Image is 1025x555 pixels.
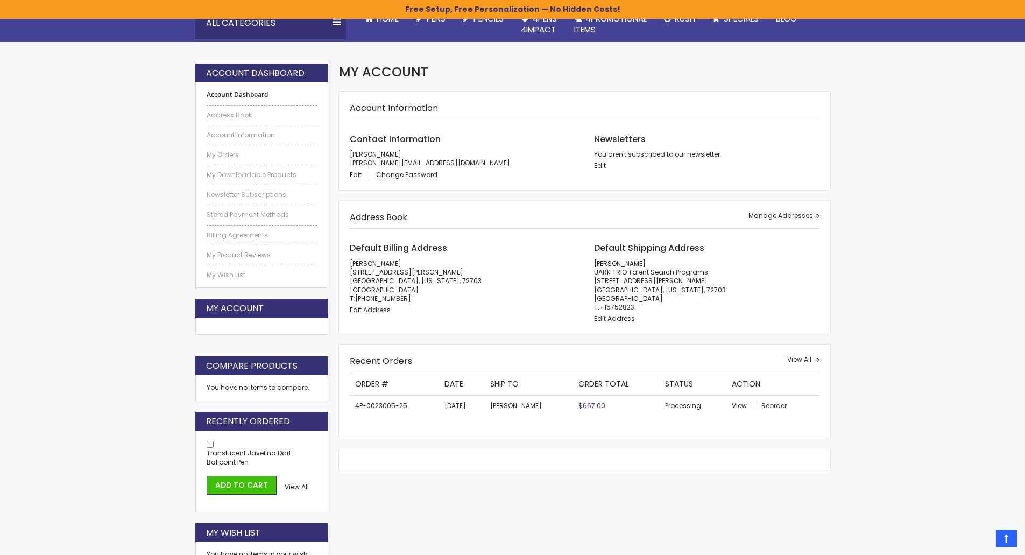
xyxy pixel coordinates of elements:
span: Manage Addresses [748,211,813,220]
td: Processing [660,395,726,416]
address: [PERSON_NAME] UARK TRIO Talent Search Programs [STREET_ADDRESS][PERSON_NAME] [GEOGRAPHIC_DATA], [... [594,259,819,312]
th: Ship To [485,373,573,395]
th: Action [726,373,819,395]
strong: Recently Ordered [206,416,290,427]
a: Home [357,7,407,31]
strong: Compare Products [206,360,298,372]
a: Pens [407,7,454,31]
td: 4P-0023005-25 [350,395,439,416]
a: My Orders [207,151,317,159]
a: Edit Address [350,305,391,314]
span: Newsletters [594,133,646,145]
span: My Account [339,63,428,81]
a: Account Information [207,131,317,139]
a: Pencils [454,7,512,31]
strong: Account Dashboard [207,90,317,99]
a: View All [787,355,819,364]
a: Reorder [761,401,787,410]
span: Contact Information [350,133,441,145]
a: Translucent Javelina Dart Ballpoint Pen [207,448,291,466]
span: Add to Cart [215,480,268,490]
th: Date [439,373,485,395]
th: Order # [350,373,439,395]
span: View [732,401,747,410]
a: +15752823 [599,303,634,312]
p: [PERSON_NAME] [PERSON_NAME][EMAIL_ADDRESS][DOMAIN_NAME] [350,150,575,167]
span: Default Shipping Address [594,242,704,254]
a: Edit [350,170,374,179]
td: [DATE] [439,395,485,416]
strong: Recent Orders [350,355,412,367]
strong: Account Dashboard [206,67,305,79]
span: View All [285,482,309,491]
strong: Account Information [350,102,438,114]
a: My Downloadable Products [207,171,317,179]
a: Specials [704,7,767,31]
span: 4Pens 4impact [521,13,557,35]
strong: My Account [206,303,264,314]
strong: Address Book [350,211,407,223]
a: Manage Addresses [748,212,819,220]
td: [PERSON_NAME] [485,395,573,416]
span: 4PROMOTIONAL ITEMS [574,13,647,35]
a: Blog [767,7,805,31]
p: You aren't subscribed to our newsletter. [594,150,819,159]
a: [PHONE_NUMBER] [355,294,411,303]
strong: My Wish List [206,527,260,539]
button: Add to Cart [207,476,277,495]
div: You have no items to compare. [195,375,329,401]
a: My Product Reviews [207,251,317,259]
a: Top [996,530,1017,547]
a: Billing Agreements [207,231,317,240]
a: View All [285,483,309,491]
a: Stored Payment Methods [207,210,317,219]
th: Order Total [573,373,660,395]
span: Edit [350,170,362,179]
a: Change Password [376,170,437,179]
address: [PERSON_NAME] [STREET_ADDRESS][PERSON_NAME] [GEOGRAPHIC_DATA], [US_STATE], 72703 [GEOGRAPHIC_DATA... [350,259,575,303]
a: My Wish List [207,271,317,279]
th: Status [660,373,726,395]
a: 4PROMOTIONALITEMS [565,7,655,42]
a: View [732,401,760,410]
div: All Categories [195,7,346,39]
a: Address Book [207,111,317,120]
span: View All [787,355,811,364]
a: Edit [594,161,606,170]
a: Newsletter Subscriptions [207,191,317,199]
a: Rush [655,7,704,31]
span: $667.00 [578,401,605,410]
span: Default Billing Address [350,242,447,254]
a: Edit Address [594,314,635,323]
a: 4Pens4impact [512,7,565,42]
